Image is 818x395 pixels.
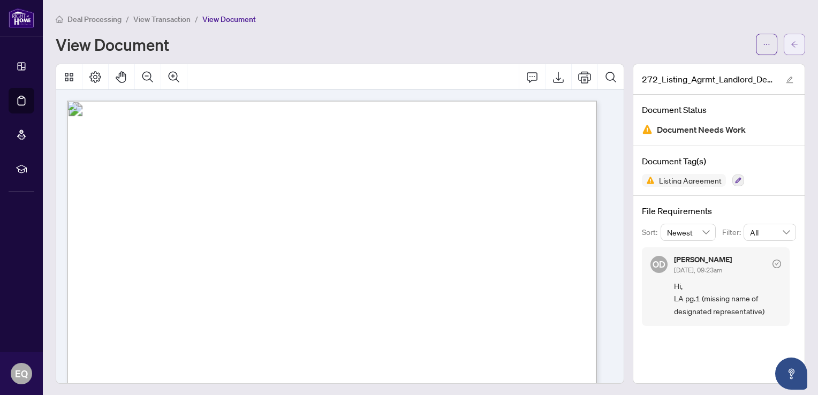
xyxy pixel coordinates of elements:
img: Document Status [642,124,653,135]
p: Filter: [722,226,744,238]
span: OD [653,257,665,271]
img: Status Icon [642,174,655,187]
img: logo [9,8,34,28]
p: Sort: [642,226,661,238]
span: EQ [15,366,28,381]
span: edit [786,76,793,83]
span: home [56,16,63,23]
h1: View Document [56,36,169,53]
span: Document Needs Work [657,123,746,137]
h5: [PERSON_NAME] [674,256,732,263]
span: ellipsis [763,41,770,48]
span: Listing Agreement [655,177,726,184]
span: [DATE], 09:23am [674,266,722,274]
span: Hi, LA pg.1 (missing name of designated representative) [674,280,781,317]
span: View Document [202,14,256,24]
span: arrow-left [791,41,798,48]
span: check-circle [772,260,781,268]
li: / [126,13,129,25]
h4: File Requirements [642,204,796,217]
span: 272_Listing_Agrmt_Landlord_Designated_Rep_Agrmt_Auth_to_Offer_for_Lease_-_PropTx-[PERSON_NAME].pdf [642,73,776,86]
h4: Document Tag(s) [642,155,796,168]
span: View Transaction [133,14,191,24]
li: / [195,13,198,25]
button: Open asap [775,358,807,390]
span: Newest [667,224,710,240]
span: All [750,224,790,240]
h4: Document Status [642,103,796,116]
span: Deal Processing [67,14,122,24]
